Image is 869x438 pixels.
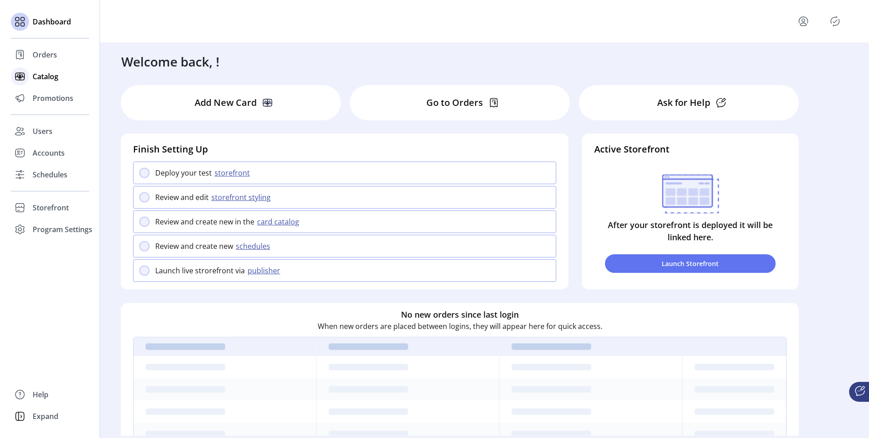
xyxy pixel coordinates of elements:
[657,96,710,109] p: Ask for Help
[195,96,257,109] p: Add New Card
[605,214,776,243] p: After your storefront is deployed it will be linked here.
[33,49,57,60] span: Orders
[605,254,776,273] button: Launch Storefront
[318,321,602,332] p: When new orders are placed between logins, they will appear here for quick access.
[828,14,842,29] button: Publisher Panel
[617,259,764,268] span: Launch Storefront
[33,126,53,137] span: Users
[33,224,92,235] span: Program Settings
[33,148,65,158] span: Accounts
[155,192,209,203] p: Review and edit
[33,93,73,104] span: Promotions
[33,71,58,82] span: Catalog
[121,52,220,71] h3: Welcome back, !
[33,169,67,180] span: Schedules
[33,202,69,213] span: Storefront
[245,265,286,276] button: publisher
[155,167,212,178] p: Deploy your test
[401,309,519,321] h6: No new orders since last login
[155,216,254,227] p: Review and create new in the
[33,411,58,422] span: Expand
[254,216,305,227] button: card catalog
[33,16,71,27] span: Dashboard
[155,241,233,252] p: Review and create new
[133,143,556,156] h4: Finish Setting Up
[426,96,483,109] p: Go to Orders
[33,389,48,400] span: Help
[209,192,276,203] button: storefront styling
[796,14,811,29] button: menu
[233,241,276,252] button: schedules
[155,265,245,276] p: Launch live strorefront via
[212,167,255,178] button: storefront
[594,143,787,156] h4: Active Storefront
